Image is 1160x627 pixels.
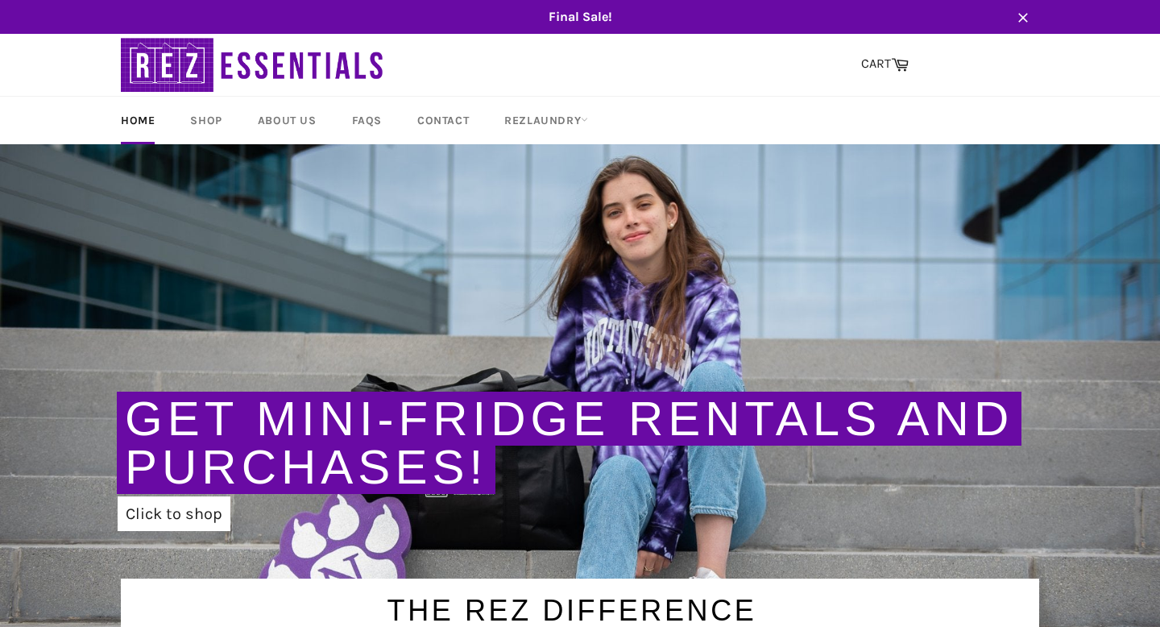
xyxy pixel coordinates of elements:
[336,97,398,144] a: FAQs
[105,8,1055,26] span: Final Sale!
[401,97,485,144] a: Contact
[242,97,333,144] a: About Us
[853,48,917,81] a: CART
[174,97,238,144] a: Shop
[488,97,604,144] a: RezLaundry
[125,392,1013,494] a: Get Mini-Fridge Rentals and Purchases!
[118,496,230,531] a: Click to shop
[121,34,387,96] img: RezEssentials
[105,97,171,144] a: Home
